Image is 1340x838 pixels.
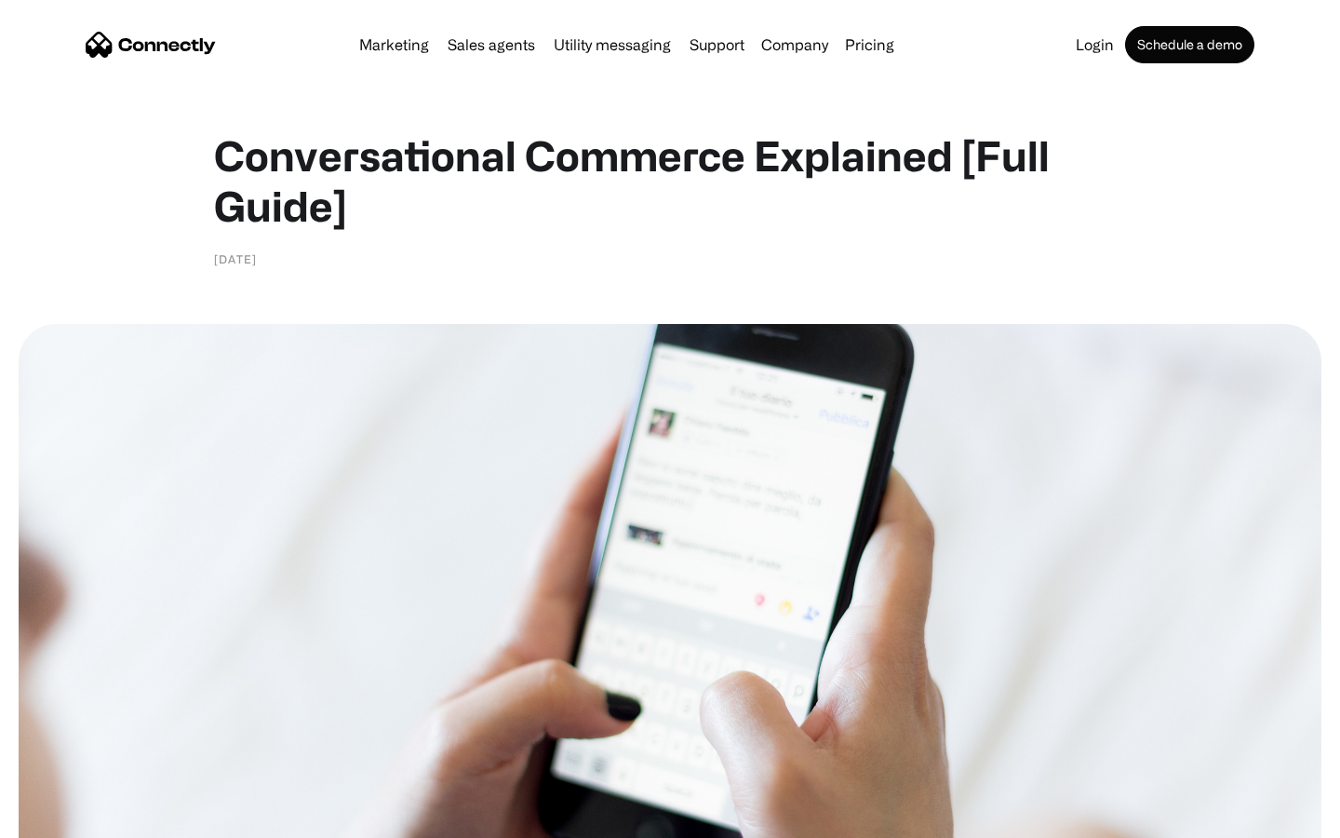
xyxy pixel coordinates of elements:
a: Pricing [837,37,902,52]
a: Utility messaging [546,37,678,52]
a: Support [682,37,752,52]
a: Schedule a demo [1125,26,1254,63]
a: Login [1068,37,1121,52]
a: Marketing [352,37,436,52]
h1: Conversational Commerce Explained [Full Guide] [214,130,1126,231]
div: [DATE] [214,250,257,268]
ul: Language list [37,805,112,831]
aside: Language selected: English [19,805,112,831]
div: Company [761,32,828,58]
a: Sales agents [440,37,543,52]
